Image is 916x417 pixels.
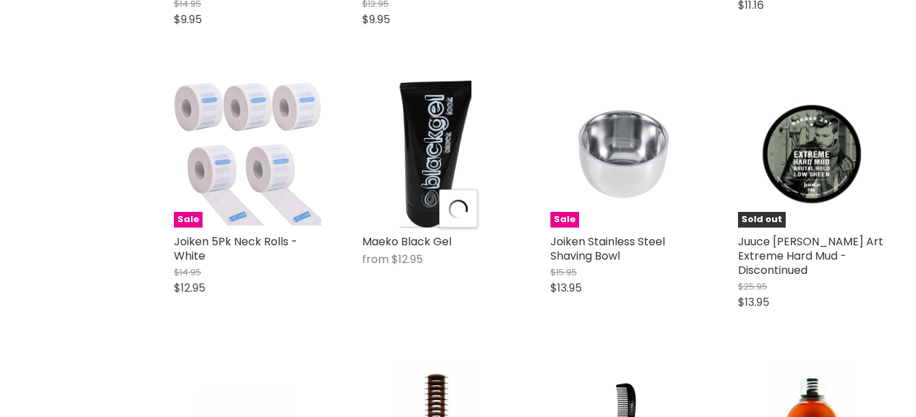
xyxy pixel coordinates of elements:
[174,234,297,264] a: Joiken 5Pk Neck Rolls - White
[391,251,423,267] span: $12.95
[550,234,665,264] a: Joiken Stainless Steel Shaving Bowl
[174,82,321,226] img: Joiken 5Pk Neck Rolls - White
[738,80,885,228] a: Juuce Barber Art Extreme Hard Mud - DiscontinuedSold out
[174,280,205,296] span: $12.95
[174,80,321,228] a: Joiken 5Pk Neck Rolls - WhiteSale
[550,80,698,228] img: Joiken Stainless Steel Shaving Bowl
[362,12,390,27] span: $9.95
[738,212,786,228] span: Sold out
[550,266,577,279] span: $15.95
[174,12,202,27] span: $9.95
[738,234,883,278] a: Juuce [PERSON_NAME] Art Extreme Hard Mud - Discontinued
[362,234,452,249] a: Maeko Black Gel
[738,294,769,310] span: $13.95
[738,280,767,293] span: $25.95
[174,212,203,228] span: Sale
[763,80,861,228] img: Juuce Barber Art Extreme Hard Mud - Discontinued
[362,80,509,228] a: Maeko Black Gel
[362,251,389,267] span: from
[550,80,698,228] a: Joiken Stainless Steel Shaving BowlSale
[550,280,582,296] span: $13.95
[387,80,485,228] img: Maeko Black Gel
[174,266,201,279] span: $14.95
[550,212,579,228] span: Sale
